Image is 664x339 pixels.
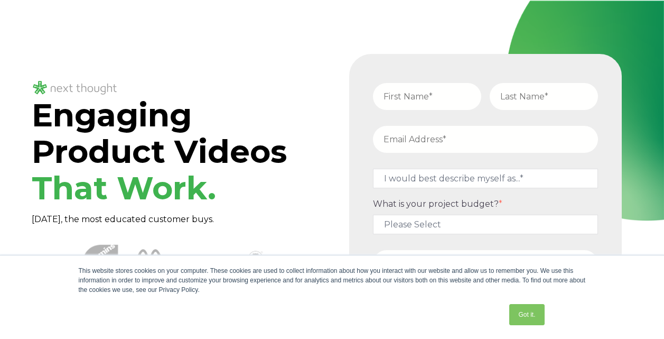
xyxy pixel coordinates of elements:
span: [DATE], the most educated customer buys. [32,214,214,224]
img: amazon-1 [32,243,70,282]
span: That Work. [32,169,216,207]
img: USPS [287,243,326,282]
a: Got it. [509,304,544,325]
input: First Name* [373,83,481,110]
img: Waratek logo [185,243,223,282]
img: Red Devil [236,243,275,282]
input: Last Name* [490,83,598,110]
img: NT_Logo_LightMode [32,79,118,97]
input: Phone number* [373,250,598,277]
span: Engaging Product Videos [32,96,287,207]
img: Cummins [83,243,121,282]
img: McDonalds 1 [134,243,172,282]
div: This website stores cookies on your computer. These cookies are used to collect information about... [79,266,586,295]
span: What is your project budget? [373,199,499,209]
input: Email Address* [373,126,598,153]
